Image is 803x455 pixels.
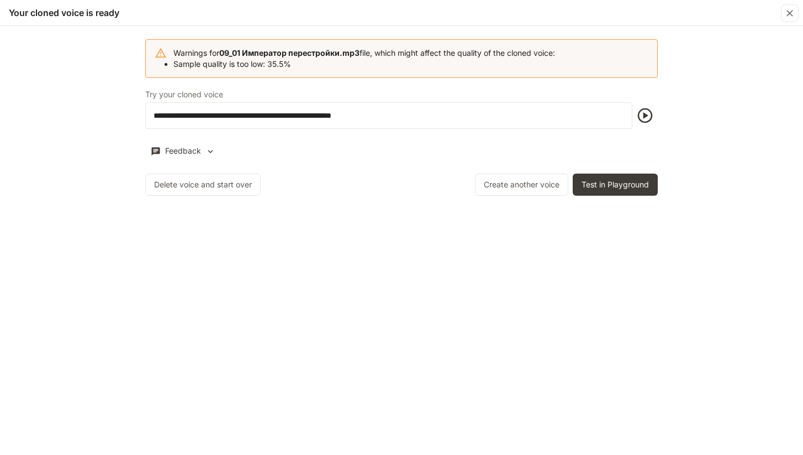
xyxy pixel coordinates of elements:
[145,91,223,98] p: Try your cloned voice
[573,174,658,196] button: Test in Playground
[145,174,261,196] button: Delete voice and start over
[173,43,555,74] div: Warnings for file, which might affect the quality of the cloned voice:
[219,48,360,57] b: 09_01 Император перестройки.mp3
[9,7,119,19] h5: Your cloned voice is ready
[475,174,568,196] button: Create another voice
[173,59,555,70] li: Sample quality is too low: 35.5%
[145,142,220,160] button: Feedback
